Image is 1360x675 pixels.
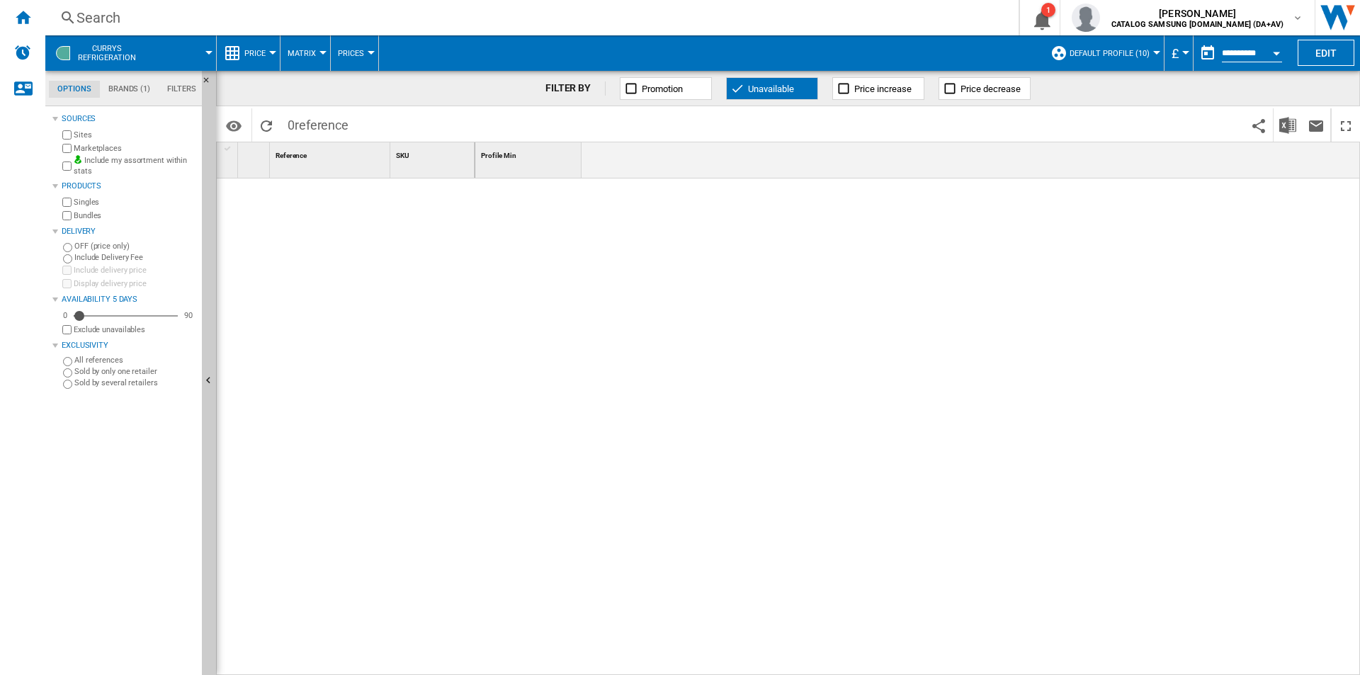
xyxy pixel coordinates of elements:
label: Sold by only one retailer [74,366,196,377]
label: Exclude unavailables [74,324,196,335]
span: Promotion [642,84,683,94]
label: Include my assortment within stats [74,155,196,177]
img: excel-24x24.png [1279,117,1296,134]
span: Reference [276,152,307,159]
md-menu: Currency [1164,35,1194,71]
label: Sites [74,130,196,140]
label: Display delivery price [74,278,196,289]
span: Price [244,49,266,58]
button: Price [244,35,273,71]
span: Unavailable [748,84,794,94]
b: CATALOG SAMSUNG [DOMAIN_NAME] (DA+AV) [1111,20,1283,29]
div: Sort None [273,142,390,164]
label: All references [74,355,196,365]
div: Search [76,8,982,28]
label: Bundles [74,210,196,221]
md-tab-item: Brands (1) [100,81,159,98]
div: Delivery [62,226,196,237]
input: All references [63,357,72,366]
button: Share this bookmark with others [1245,108,1273,142]
input: Sites [62,130,72,140]
div: Default profile (10) [1050,35,1157,71]
button: Unavailable [726,77,818,100]
button: Options [220,113,248,138]
span: 0 [280,108,356,138]
label: Include Delivery Fee [74,252,196,263]
label: Singles [74,197,196,208]
label: Include delivery price [74,265,196,276]
span: [PERSON_NAME] [1111,6,1283,21]
div: CURRYSRefrigeration [52,35,209,71]
div: Availability 5 Days [62,294,196,305]
span: Matrix [288,49,316,58]
div: 90 [181,310,196,321]
input: Display delivery price [62,279,72,288]
input: OFF (price only) [63,243,72,252]
input: Bundles [62,211,72,220]
span: SKU [396,152,409,159]
button: md-calendar [1194,39,1222,67]
button: Send this report by email [1302,108,1330,142]
div: Products [62,181,196,192]
span: Price decrease [960,84,1021,94]
div: SKU Sort None [393,142,475,164]
span: Profile Min [481,152,516,159]
button: Prices [338,35,371,71]
span: Default profile (10) [1070,49,1150,58]
div: Sort None [241,142,269,164]
button: Edit [1298,40,1354,66]
button: Promotion [620,77,712,100]
input: Marketplaces [62,144,72,153]
button: Open calendar [1264,38,1289,64]
img: alerts-logo.svg [14,44,31,61]
span: Prices [338,49,364,58]
div: Price [224,35,273,71]
button: Reload [252,108,280,142]
div: 0 [59,310,71,321]
button: Matrix [288,35,323,71]
div: Profile Min Sort None [478,142,582,164]
label: OFF (price only) [74,241,196,251]
label: Marketplaces [74,143,196,154]
button: Maximize [1332,108,1360,142]
div: Sort None [393,142,475,164]
img: mysite-bg-18x18.png [74,155,82,164]
img: profile.jpg [1072,4,1100,32]
button: Price decrease [939,77,1031,100]
div: 1 [1041,3,1055,17]
input: Include delivery price [62,266,72,275]
div: Exclusivity [62,340,196,351]
label: Sold by several retailers [74,378,196,388]
md-slider: Availability [74,309,178,323]
button: Price increase [832,77,924,100]
button: £ [1172,35,1186,71]
input: Singles [62,198,72,207]
span: Price increase [854,84,912,94]
input: Include Delivery Fee [63,254,72,263]
button: Download in Excel [1274,108,1302,142]
span: reference [295,118,348,132]
div: FILTER BY [545,81,606,96]
div: Sort None [478,142,582,164]
input: Sold by only one retailer [63,368,72,378]
input: Include my assortment within stats [62,157,72,175]
button: Hide [202,71,219,96]
button: Default profile (10) [1070,35,1157,71]
md-tab-item: Filters [159,81,205,98]
div: Reference Sort None [273,142,390,164]
input: Display delivery price [62,325,72,334]
div: Sources [62,113,196,125]
span: CURRYS:Refrigeration [78,44,136,62]
span: £ [1172,46,1179,61]
button: CURRYSRefrigeration [78,35,150,71]
input: Sold by several retailers [63,380,72,389]
md-tab-item: Options [49,81,100,98]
